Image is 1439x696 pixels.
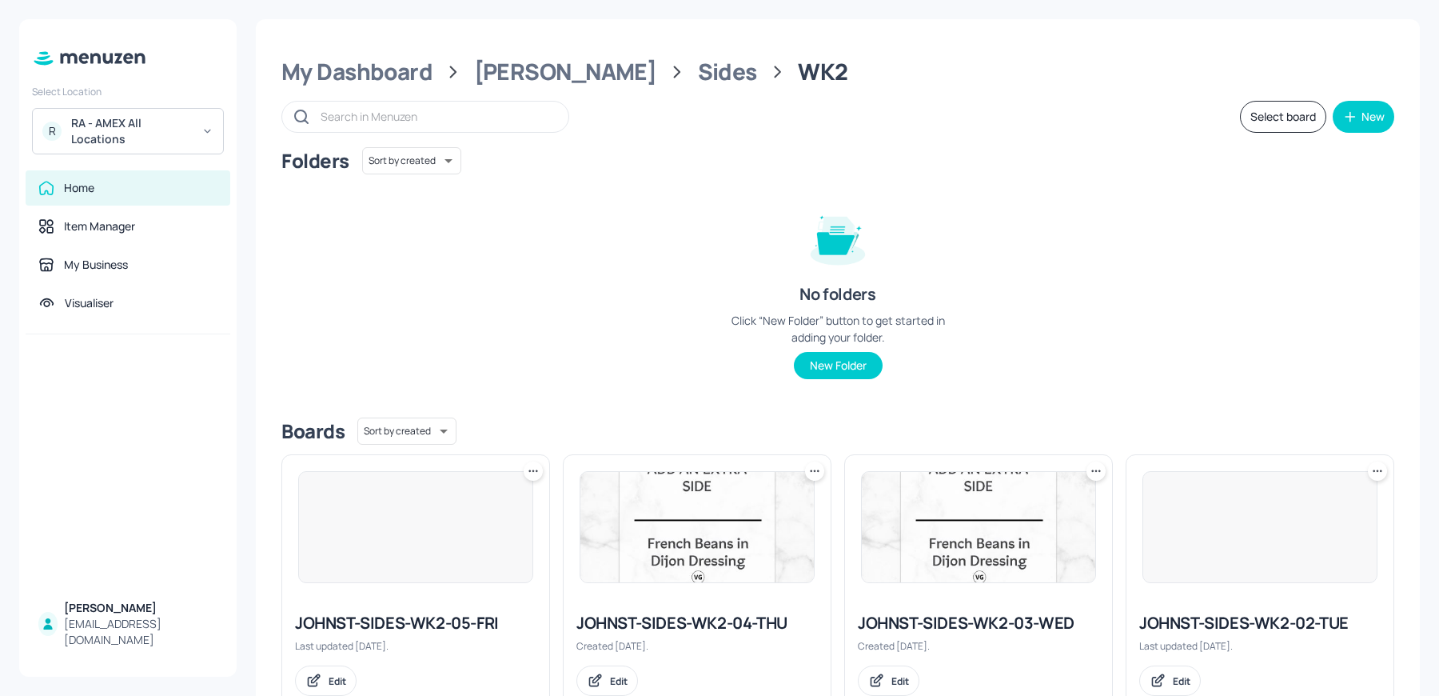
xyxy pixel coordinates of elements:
div: WK2 [798,58,847,86]
div: JOHNST-SIDES-WK2-05-FRI [295,612,536,634]
div: Last updated [DATE]. [1139,639,1381,653]
div: [EMAIL_ADDRESS][DOMAIN_NAME] [64,616,217,648]
div: My Business [64,257,128,273]
div: JOHNST-SIDES-WK2-02-TUE [1139,612,1381,634]
div: JOHNST-SIDES-WK2-03-WED [858,612,1099,634]
div: Edit [610,674,628,688]
div: Sort by created [357,415,456,447]
img: 2025-07-01-1751389814779gq4w55v50ki.jpeg [862,472,1095,582]
div: Sort by created [362,145,461,177]
div: R [42,122,62,141]
div: My Dashboard [281,58,432,86]
div: JOHNST-SIDES-WK2-04-THU [576,612,818,634]
div: Home [64,180,94,196]
div: Boards [281,418,345,444]
div: Click “New Folder” button to get started in adding your folder. [718,312,958,346]
div: Folders [281,148,349,174]
div: Sides [698,58,757,86]
img: 2025-07-01-1751389814779gq4w55v50ki.jpeg [580,472,814,582]
div: Item Manager [64,218,135,234]
div: Edit [1173,674,1190,688]
div: Edit [329,674,346,688]
div: Last updated [DATE]. [295,639,536,653]
div: New [1361,111,1385,122]
div: [PERSON_NAME] [474,58,657,86]
div: Created [DATE]. [576,639,818,653]
div: Created [DATE]. [858,639,1099,653]
img: folder-empty [798,197,878,277]
button: New [1333,101,1394,133]
button: New Folder [794,352,883,379]
div: Edit [891,674,909,688]
div: Select Location [32,85,224,98]
button: Select board [1240,101,1326,133]
input: Search in Menuzen [321,105,552,128]
div: [PERSON_NAME] [64,600,217,616]
div: RA - AMEX All Locations [71,115,192,147]
div: No folders [799,283,875,306]
div: Visualiser [65,295,114,311]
